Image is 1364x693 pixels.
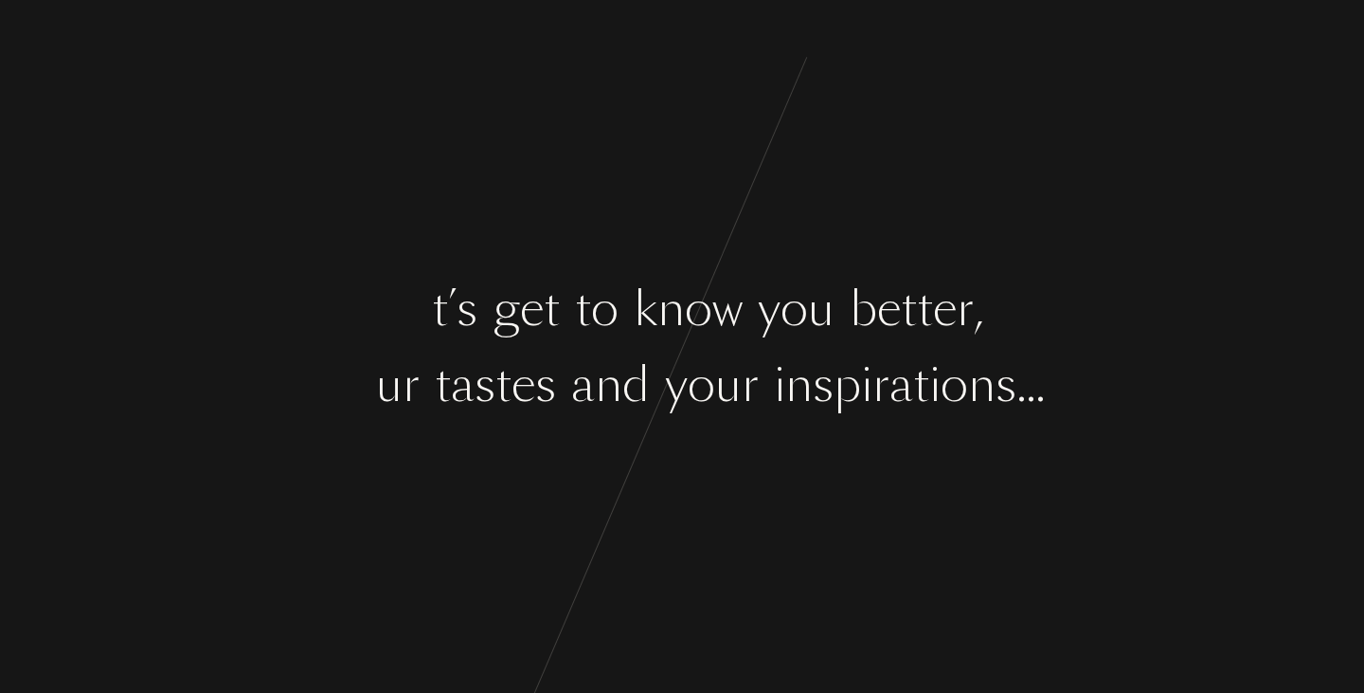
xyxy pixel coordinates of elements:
div: u [808,273,835,344]
div: , [974,273,983,344]
div: s [535,349,556,420]
div: t [575,273,591,344]
div: o [941,349,968,420]
div: t [432,273,448,344]
div: t [901,273,917,344]
div: r [742,349,759,420]
div: t [495,349,511,420]
div: n [968,349,996,420]
div: . [1035,349,1045,420]
div: e [877,273,901,344]
div: o [685,273,712,344]
div: b [850,273,877,344]
div: u [715,349,742,420]
div: t [917,273,933,344]
div: s [475,349,495,420]
div: t [544,273,560,344]
div: n [785,349,813,420]
div: o [781,273,808,344]
div: e [511,349,535,420]
div: a [571,349,595,420]
div: e [933,273,957,344]
div: n [657,273,685,344]
div: L [381,273,408,344]
div: n [595,349,622,420]
div: s [996,349,1016,420]
div: o [591,273,619,344]
div: e [520,273,544,344]
div: u [376,349,403,420]
div: Y [319,349,349,420]
div: . [1016,349,1026,420]
div: i [929,349,941,420]
div: p [834,349,861,420]
div: a [889,349,913,420]
div: y [665,349,688,420]
div: r [957,273,974,344]
div: d [622,349,650,420]
div: i [861,349,872,420]
div: s [813,349,834,420]
div: r [403,349,420,420]
div: w [712,273,743,344]
div: o [349,349,376,420]
div: t [435,349,451,420]
div: a [451,349,475,420]
div: g [493,273,520,344]
div: r [872,349,889,420]
div: e [408,273,432,344]
div: o [688,349,715,420]
div: . [1026,349,1035,420]
div: s [457,273,477,344]
div: i [774,349,785,420]
div: ’ [448,273,457,344]
div: t [913,349,929,420]
div: k [634,273,657,344]
div: y [758,273,781,344]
